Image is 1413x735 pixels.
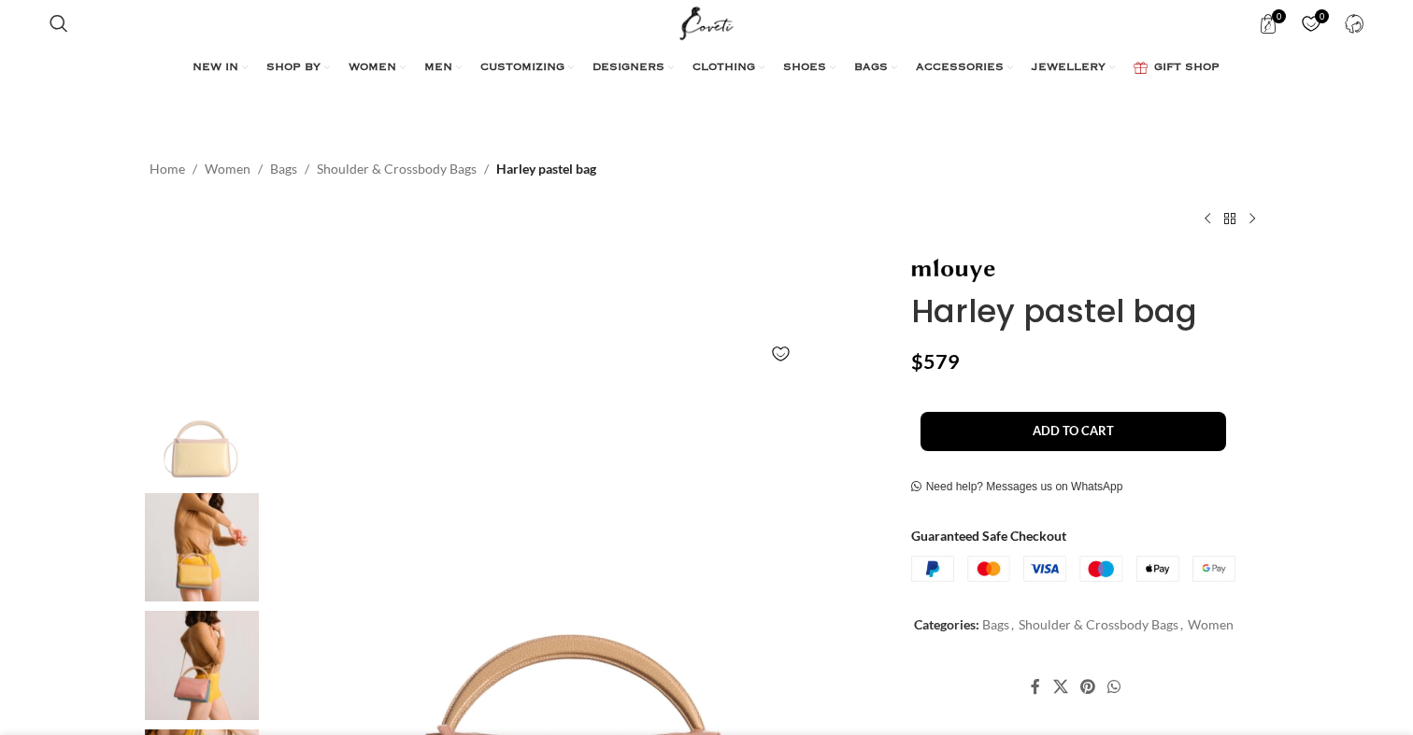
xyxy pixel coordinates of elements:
img: Convertible teddy gummy bag Bags bag Coveti [145,493,259,602]
img: guaranteed-safe-checkout-bordered.j [911,556,1235,582]
a: Next product [1241,207,1263,230]
strong: Guaranteed Safe Checkout [911,528,1066,544]
span: CUSTOMIZING [480,61,564,76]
span: $ [911,349,923,374]
a: Bags [982,616,1009,632]
a: Site logo [676,14,738,30]
a: JEWELLERY [1032,49,1115,87]
a: Need help? Messages us on WhatsApp [911,480,1123,495]
span: SHOP BY [266,61,321,76]
a: Previous product [1196,207,1219,230]
span: 0 [1272,9,1286,23]
a: WhatsApp social link [1102,672,1127,700]
a: MEN [424,49,462,87]
span: NEW IN [193,61,238,76]
img: Mlouye [911,258,995,283]
img: Convertible teddy gummy bag Bags bag Coveti [145,611,259,720]
span: WOMEN [349,61,396,76]
a: Home [150,159,185,179]
a: CLOTHING [692,49,764,87]
span: Categories: [914,616,979,632]
span: GIFT SHOP [1154,61,1220,76]
a: Facebook social link [1025,672,1047,700]
nav: Breadcrumb [150,159,596,179]
a: ACCESSORIES [916,49,1013,87]
a: Shoulder & Crossbody Bags [317,159,477,179]
span: BAGS [854,61,888,76]
span: SHOES [783,61,826,76]
a: BAGS [854,49,897,87]
a: X social link [1047,672,1074,700]
a: GIFT SHOP [1134,49,1220,87]
span: 0 [1315,9,1329,23]
span: , [1011,615,1014,635]
a: DESIGNERS [592,49,674,87]
span: CLOTHING [692,61,755,76]
bdi: 579 [911,349,960,374]
div: Main navigation [40,49,1373,87]
span: , [1180,615,1183,635]
a: SHOES [783,49,835,87]
img: GiftBag [1134,62,1148,74]
img: Convertible teddy gummy bag Bags bag Coveti [145,375,259,484]
a: Bags [270,159,297,179]
span: Harley pastel bag [496,159,596,179]
a: WOMEN [349,49,406,87]
a: SHOP BY [266,49,330,87]
button: Add to cart [921,412,1226,451]
a: Women [1188,616,1234,632]
span: JEWELLERY [1032,61,1106,76]
a: Shoulder & Crossbody Bags [1019,616,1178,632]
a: 0 [1249,5,1287,42]
div: My Wishlist [1292,5,1330,42]
a: 0 [1292,5,1330,42]
a: Pinterest social link [1074,672,1101,700]
a: Women [205,159,250,179]
span: DESIGNERS [592,61,664,76]
span: MEN [424,61,452,76]
a: CUSTOMIZING [480,49,574,87]
a: NEW IN [193,49,248,87]
a: Search [40,5,78,42]
h1: Harley pastel bag [911,292,1263,331]
span: ACCESSORIES [916,61,1004,76]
